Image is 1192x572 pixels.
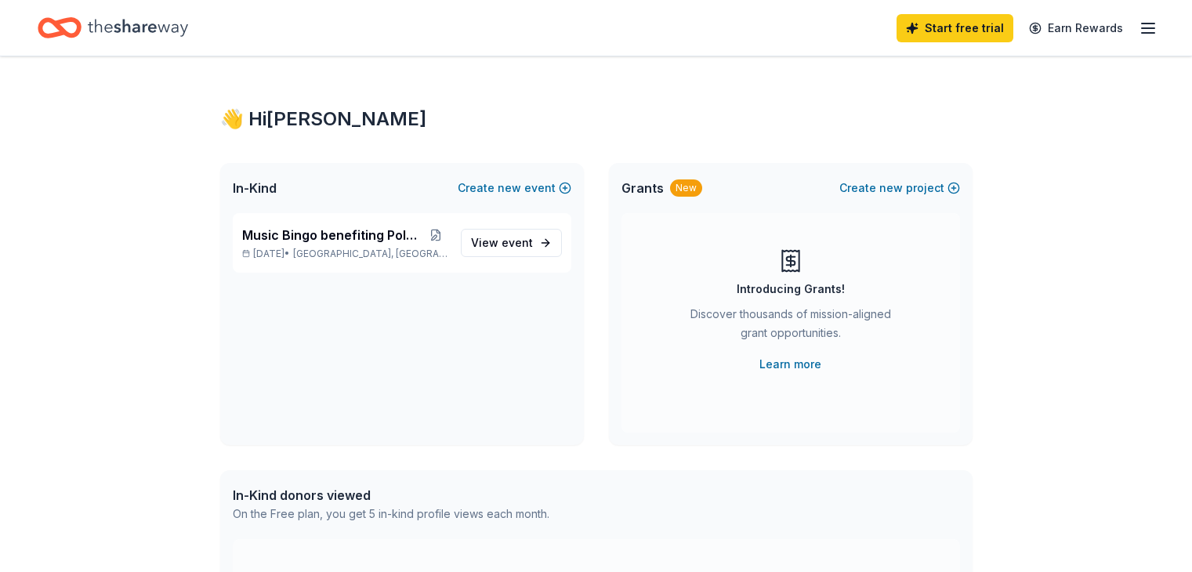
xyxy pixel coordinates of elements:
span: [GEOGRAPHIC_DATA], [GEOGRAPHIC_DATA] [293,248,447,260]
a: Earn Rewards [1020,14,1132,42]
a: Learn more [759,355,821,374]
span: Music Bingo benefiting Polar Rescue [242,226,423,244]
a: Start free trial [897,14,1013,42]
p: [DATE] • [242,248,448,260]
span: View [471,234,533,252]
button: Createnewproject [839,179,960,197]
a: Home [38,9,188,46]
span: new [879,179,903,197]
div: Introducing Grants! [737,280,845,299]
span: event [502,236,533,249]
a: View event [461,229,562,257]
span: new [498,179,521,197]
button: Createnewevent [458,179,571,197]
div: In-Kind donors viewed [233,486,549,505]
div: 👋 Hi [PERSON_NAME] [220,107,973,132]
div: On the Free plan, you get 5 in-kind profile views each month. [233,505,549,523]
div: New [670,179,702,197]
span: In-Kind [233,179,277,197]
div: Discover thousands of mission-aligned grant opportunities. [684,305,897,349]
span: Grants [621,179,664,197]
